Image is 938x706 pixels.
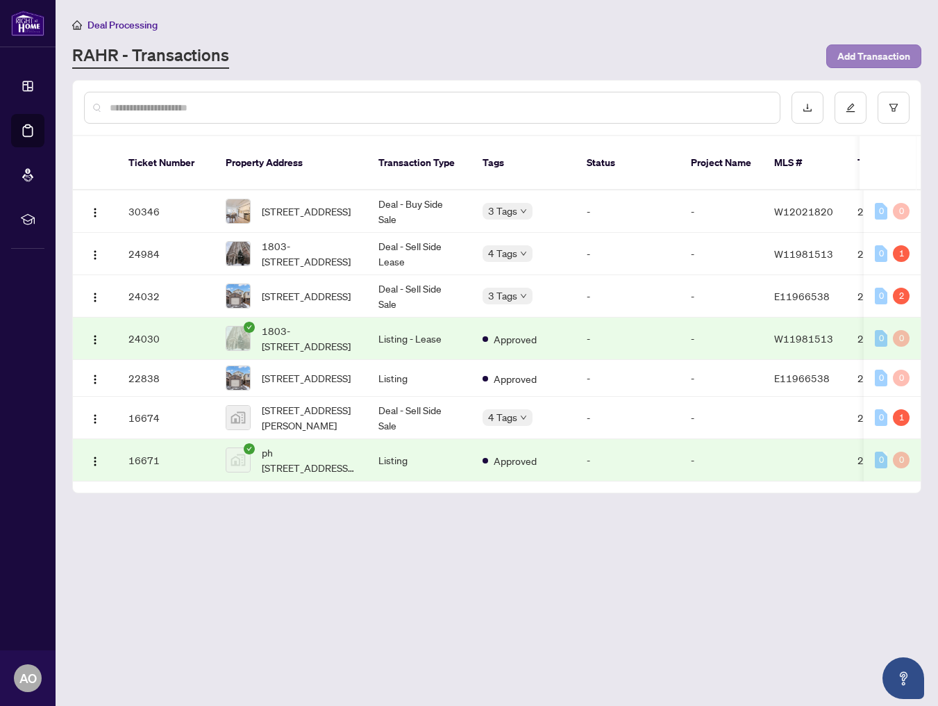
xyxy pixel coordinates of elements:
[262,323,356,354] span: 1803-[STREET_ADDRESS]
[835,92,866,124] button: edit
[774,205,833,217] span: W12021820
[244,322,255,333] span: check-circle
[680,136,763,190] th: Project Name
[262,370,351,386] span: [STREET_ADDRESS]
[72,20,82,30] span: home
[520,250,527,257] span: down
[367,233,471,275] td: Deal - Sell Side Lease
[576,360,680,397] td: -
[117,397,215,439] td: 16674
[488,203,517,219] span: 3 Tags
[576,439,680,482] td: -
[680,190,763,233] td: -
[875,330,887,347] div: 0
[576,275,680,318] td: -
[576,233,680,275] td: -
[84,327,106,350] button: Logo
[11,10,44,36] img: logo
[774,372,830,384] span: E11966538
[90,249,101,261] img: Logo
[367,136,471,190] th: Transaction Type
[792,92,823,124] button: download
[488,409,517,425] span: 4 Tags
[774,290,830,302] span: E11966538
[226,327,250,350] img: thumbnail-img
[882,657,924,699] button: Open asap
[262,445,356,475] span: ph [STREET_ADDRESS][PERSON_NAME]
[84,243,106,265] button: Logo
[117,275,215,318] td: 24032
[226,448,250,472] img: thumbnail-img
[367,397,471,439] td: Deal - Sell Side Sale
[262,238,356,269] span: 1803-[STREET_ADDRESS]
[680,360,763,397] td: -
[226,366,250,390] img: thumbnail-img
[494,331,537,347] span: Approved
[117,360,215,397] td: 22838
[90,207,101,218] img: Logo
[875,203,887,220] div: 0
[226,199,250,223] img: thumbnail-img
[117,190,215,233] td: 30346
[87,19,158,31] span: Deal Processing
[893,245,910,262] div: 1
[893,370,910,386] div: 0
[84,449,106,471] button: Logo
[889,103,898,113] span: filter
[520,293,527,299] span: down
[488,245,517,261] span: 4 Tags
[262,288,351,304] span: [STREET_ADDRESS]
[680,275,763,318] td: -
[680,233,763,275] td: -
[262,204,351,219] span: [STREET_ADDRESS]
[875,288,887,304] div: 0
[471,136,576,190] th: Tags
[680,397,763,439] td: -
[117,439,215,482] td: 16671
[244,443,255,454] span: check-circle
[846,103,855,113] span: edit
[893,409,910,426] div: 1
[19,668,37,688] span: AO
[774,332,833,345] span: W11981513
[84,285,106,307] button: Logo
[367,190,471,233] td: Deal - Buy Side Sale
[117,318,215,360] td: 24030
[117,233,215,275] td: 24984
[803,103,812,113] span: download
[226,406,250,429] img: thumbnail-img
[90,374,101,385] img: Logo
[367,318,471,360] td: Listing - Lease
[520,208,527,215] span: down
[763,136,846,190] th: MLS #
[494,453,537,468] span: Approved
[680,439,763,482] td: -
[367,360,471,397] td: Listing
[893,203,910,220] div: 0
[826,44,921,68] button: Add Transaction
[262,402,356,433] span: [STREET_ADDRESS][PERSON_NAME]
[84,367,106,389] button: Logo
[226,242,250,265] img: thumbnail-img
[875,370,887,386] div: 0
[226,284,250,308] img: thumbnail-img
[576,190,680,233] td: -
[84,407,106,429] button: Logo
[576,318,680,360] td: -
[90,292,101,303] img: Logo
[117,136,215,190] th: Ticket Number
[893,288,910,304] div: 2
[90,334,101,345] img: Logo
[576,397,680,439] td: -
[878,92,910,124] button: filter
[90,413,101,425] img: Logo
[520,414,527,421] span: down
[72,44,229,69] a: RAHR - Transactions
[837,45,910,67] span: Add Transaction
[576,136,680,190] th: Status
[84,200,106,222] button: Logo
[215,136,367,190] th: Property Address
[494,371,537,386] span: Approved
[367,439,471,482] td: Listing
[875,452,887,468] div: 0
